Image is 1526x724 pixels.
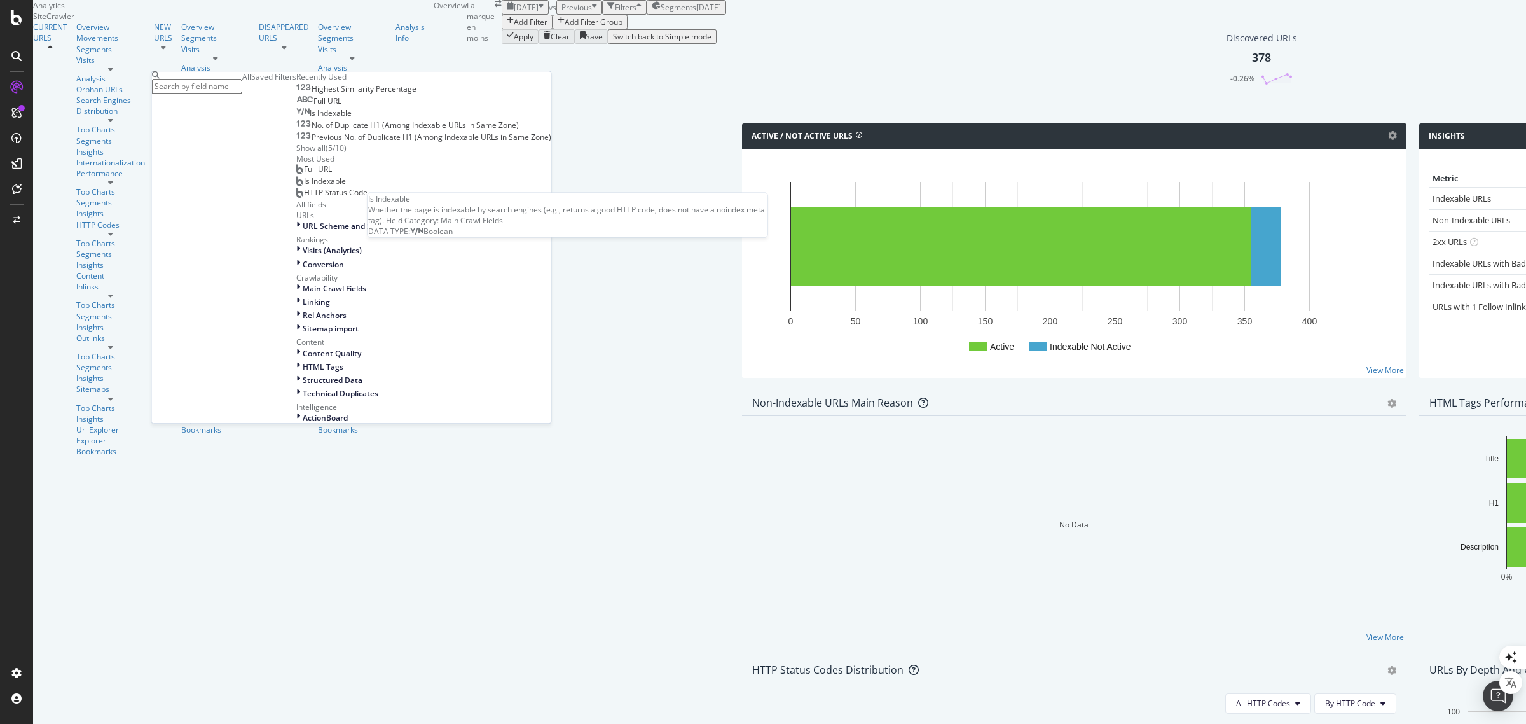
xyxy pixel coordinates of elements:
[1050,342,1131,352] text: Indexable Not Active
[154,22,172,43] a: NEW URLS
[181,62,250,73] div: Analysis
[76,333,145,344] div: Outlinks
[76,197,145,208] a: Segments
[76,55,145,66] a: Visits
[395,22,425,43] a: Analysis Info
[76,414,145,424] div: Insights
[181,414,250,435] a: Explorer Bookmarks
[76,186,145,197] a: Top Charts
[296,143,326,153] div: Show all
[76,300,145,310] a: Top Charts
[303,283,366,294] span: Main Crawl Fields
[76,384,145,394] div: Sitemaps
[259,22,309,43] div: DISAPPEARED URLS
[303,412,348,423] span: ActionBoard
[514,31,533,42] div: Apply
[368,226,410,237] span: DATA TYPE:
[76,84,145,95] div: Orphan URLs
[990,342,1014,352] text: Active
[318,62,387,73] a: Analysis
[76,106,145,116] a: Distribution
[296,272,551,283] div: Crawlability
[76,249,145,260] a: Segments
[76,208,145,219] div: Insights
[368,204,767,226] div: Whether the page is indexable by search engines (e.g., returns a good HTTP code, does not have a ...
[514,2,539,13] span: 2025 Sep. 29th
[76,146,145,157] a: Insights
[181,44,250,55] a: Visits
[661,2,696,13] span: Segments
[296,235,551,246] div: Rankings
[1236,698,1290,709] span: All HTTP Codes
[76,238,145,249] div: Top Charts
[318,414,387,435] a: Explorer Bookmarks
[561,2,592,13] span: Previous
[296,199,551,210] div: All fields
[76,168,145,179] a: Performance
[76,260,145,270] div: Insights
[303,221,419,232] span: URL Scheme and Segmentation
[539,29,575,44] button: Clear
[303,296,330,307] span: Linking
[502,29,539,44] button: Apply
[1302,316,1317,326] text: 400
[978,316,993,326] text: 150
[76,435,145,457] a: Explorer Bookmarks
[1172,316,1188,326] text: 300
[33,11,434,22] div: SiteCrawler
[76,403,145,414] a: Top Charts
[303,361,343,372] span: HTML Tags
[303,324,359,335] span: Sitemap import
[303,375,362,386] span: Structured Data
[1433,193,1491,204] a: Indexable URLs
[303,310,347,321] span: Rel Anchors
[181,22,250,32] a: Overview
[76,281,145,292] a: Inlinks
[423,226,453,237] span: Boolean
[76,44,145,55] a: Segments
[76,157,145,168] div: Internationalization
[752,664,904,676] div: HTTP Status Codes Distribution
[1366,632,1404,643] a: View More
[752,396,913,409] div: Non-Indexable URLs Main Reason
[851,316,861,326] text: 50
[1230,73,1254,84] div: -0.26%
[76,136,145,146] a: Segments
[242,71,251,82] div: All
[76,311,145,322] a: Segments
[318,22,387,32] a: Overview
[312,120,519,130] span: No. of Duplicate H1 (Among Indexable URLs in Same Zone)
[551,31,570,42] div: Clear
[76,95,131,106] a: Search Engines
[152,79,242,94] input: Search by field name
[615,2,636,13] div: Filters
[318,44,387,55] a: Visits
[1366,365,1404,375] a: View More
[76,373,145,384] div: Insights
[181,32,250,43] a: Segments
[1225,693,1311,714] button: All HTTP Codes
[76,362,145,373] a: Segments
[1433,236,1467,247] a: 2xx URLs
[304,164,332,175] span: Full URL
[76,22,145,32] a: Overview
[33,22,67,43] div: CURRENT URLS
[76,73,145,84] a: Analysis
[76,351,145,362] a: Top Charts
[514,17,547,27] div: Add Filter
[296,71,551,82] div: Recently Used
[565,17,622,27] div: Add Filter Group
